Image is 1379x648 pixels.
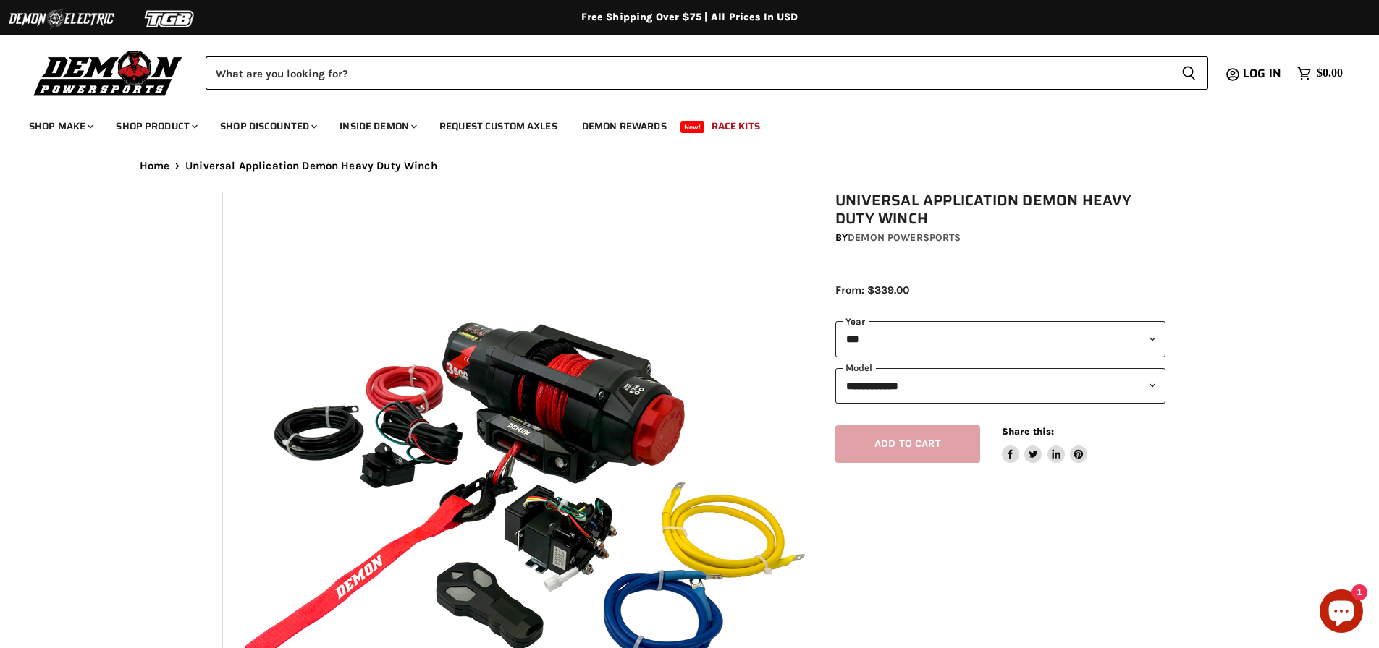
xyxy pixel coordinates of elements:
a: Home [140,160,170,172]
a: Shop Make [18,111,102,141]
div: by [835,230,1165,246]
a: Inside Demon [329,111,426,141]
select: modal-name [835,368,1165,404]
h1: Universal Application Demon Heavy Duty Winch [835,192,1165,228]
span: Log in [1243,64,1281,82]
ul: Main menu [18,106,1339,141]
form: Product [206,56,1208,90]
img: TGB Logo 2 [116,5,224,33]
span: Share this: [1002,426,1054,437]
nav: Breadcrumbs [111,160,1269,172]
a: Shop Product [105,111,206,141]
a: Demon Powersports [848,231,961,244]
a: $0.00 [1290,63,1350,84]
inbox-online-store-chat: Shopify online store chat [1315,589,1367,636]
a: Demon Rewards [571,111,678,141]
span: $0.00 [1317,67,1343,80]
div: Free Shipping Over $75 | All Prices In USD [111,11,1269,24]
aside: Share this: [1002,425,1088,464]
img: Demon Powersports [29,47,187,98]
img: Demon Electric Logo 2 [7,5,116,33]
input: Search [206,56,1170,90]
button: Search [1170,56,1208,90]
a: Shop Discounted [209,111,326,141]
select: year [835,321,1165,357]
span: New! [680,121,705,133]
a: Request Custom Axles [429,111,568,141]
span: From: $339.00 [835,283,909,297]
span: Universal Application Demon Heavy Duty Winch [185,160,437,172]
a: Log in [1236,67,1290,80]
a: Race Kits [701,111,771,141]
